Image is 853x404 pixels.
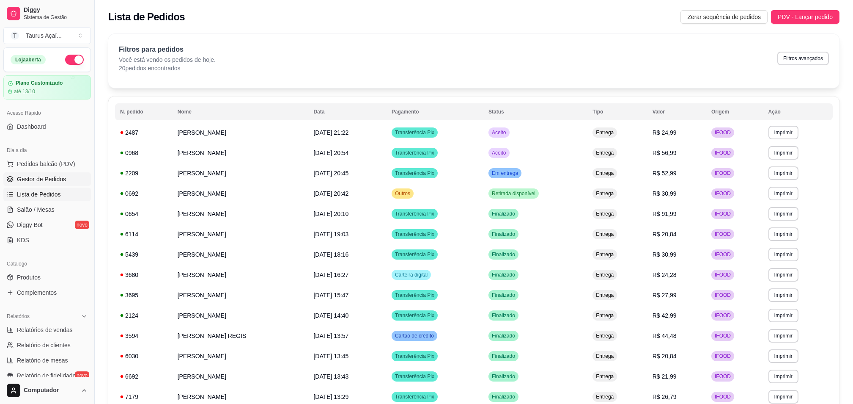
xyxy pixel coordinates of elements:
span: R$ 91,99 [653,210,677,217]
td: [PERSON_NAME] [173,143,309,163]
span: Entrega [594,373,615,380]
span: [DATE] 21:22 [313,129,348,136]
p: 20 pedidos encontrados [119,64,216,72]
th: Data [308,103,387,120]
span: Finalizado [490,231,517,238]
span: R$ 21,99 [653,373,677,380]
td: [PERSON_NAME] [173,366,309,387]
span: Transferência Pix [393,312,436,319]
div: 3594 [120,332,167,340]
span: Entrega [594,271,615,278]
a: Salão / Mesas [3,203,91,216]
span: Transferência Pix [393,149,436,156]
span: Entrega [594,312,615,319]
span: Diggy [24,6,88,14]
a: Relatórios de vendas [3,323,91,337]
span: Finalizado [490,393,517,400]
span: Entrega [594,231,615,238]
span: [DATE] 20:54 [313,149,348,156]
div: Catálogo [3,257,91,271]
div: 0692 [120,189,167,198]
div: 2487 [120,128,167,137]
span: Finalizado [490,332,517,339]
th: Tipo [587,103,647,120]
span: Transferência Pix [393,231,436,238]
button: Imprimir [768,166,798,180]
a: Plano Customizadoaté 13/10 [3,75,91,100]
a: Lista de Pedidos [3,188,91,201]
span: [DATE] 16:27 [313,271,348,278]
span: IFOOD [713,271,732,278]
th: Origem [706,103,763,120]
a: Relatório de mesas [3,354,91,367]
span: Entrega [594,190,615,197]
button: Imprimir [768,248,798,261]
td: [PERSON_NAME] [173,163,309,183]
button: Alterar Status [65,55,84,65]
span: Transferência Pix [393,251,436,258]
span: Entrega [594,251,615,258]
button: Imprimir [768,227,798,241]
span: R$ 30,99 [653,190,677,197]
td: [PERSON_NAME] [173,224,309,244]
a: Gestor de Pedidos [3,172,91,186]
div: 3695 [120,291,167,299]
th: Nome [173,103,309,120]
span: Complementos [17,288,57,297]
span: Dashboard [17,122,46,131]
td: [PERSON_NAME] [173,305,309,326]
td: [PERSON_NAME] REGIS [173,326,309,346]
span: Transferência Pix [393,210,436,217]
span: Relatório de fidelidade [17,371,76,380]
td: [PERSON_NAME] [173,183,309,204]
div: 5439 [120,250,167,259]
div: 0968 [120,149,167,157]
a: Relatório de clientes [3,338,91,352]
span: R$ 52,99 [653,170,677,177]
a: Complementos [3,286,91,299]
button: Imprimir [768,146,798,160]
button: Imprimir [768,390,798,404]
span: [DATE] 14:40 [313,312,348,319]
span: [DATE] 13:57 [313,332,348,339]
span: Retirada disponível [490,190,537,197]
span: R$ 30,99 [653,251,677,258]
button: Imprimir [768,126,798,139]
th: Pagamento [387,103,483,120]
h2: Lista de Pedidos [108,10,185,24]
td: [PERSON_NAME] [173,122,309,143]
span: [DATE] 19:03 [313,231,348,238]
span: Entrega [594,149,615,156]
td: [PERSON_NAME] [173,204,309,224]
span: Finalizado [490,353,517,360]
span: Em entrega [490,170,520,177]
span: Entrega [594,353,615,360]
a: Dashboard [3,120,91,133]
span: Relatórios de vendas [17,326,73,334]
span: IFOOD [713,190,732,197]
span: KDS [17,236,29,244]
span: [DATE] 15:47 [313,292,348,299]
span: IFOOD [713,332,732,339]
span: Relatório de clientes [17,341,71,349]
div: 3680 [120,271,167,279]
button: Imprimir [768,349,798,363]
div: 6030 [120,352,167,360]
span: Transferência Pix [393,353,436,360]
span: [DATE] 20:10 [313,210,348,217]
td: [PERSON_NAME] [173,285,309,305]
span: [DATE] 20:42 [313,190,348,197]
span: Carteira digital [393,271,429,278]
span: Aceito [490,129,507,136]
span: Transferência Pix [393,170,436,177]
button: Zerar sequência de pedidos [680,10,768,24]
span: Gestor de Pedidos [17,175,66,183]
span: IFOOD [713,149,732,156]
span: Aceito [490,149,507,156]
span: Lista de Pedidos [17,190,61,199]
span: Computador [24,387,77,394]
button: Imprimir [768,207,798,221]
div: 0654 [120,210,167,218]
button: PDV - Lançar pedido [771,10,839,24]
button: Imprimir [768,288,798,302]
